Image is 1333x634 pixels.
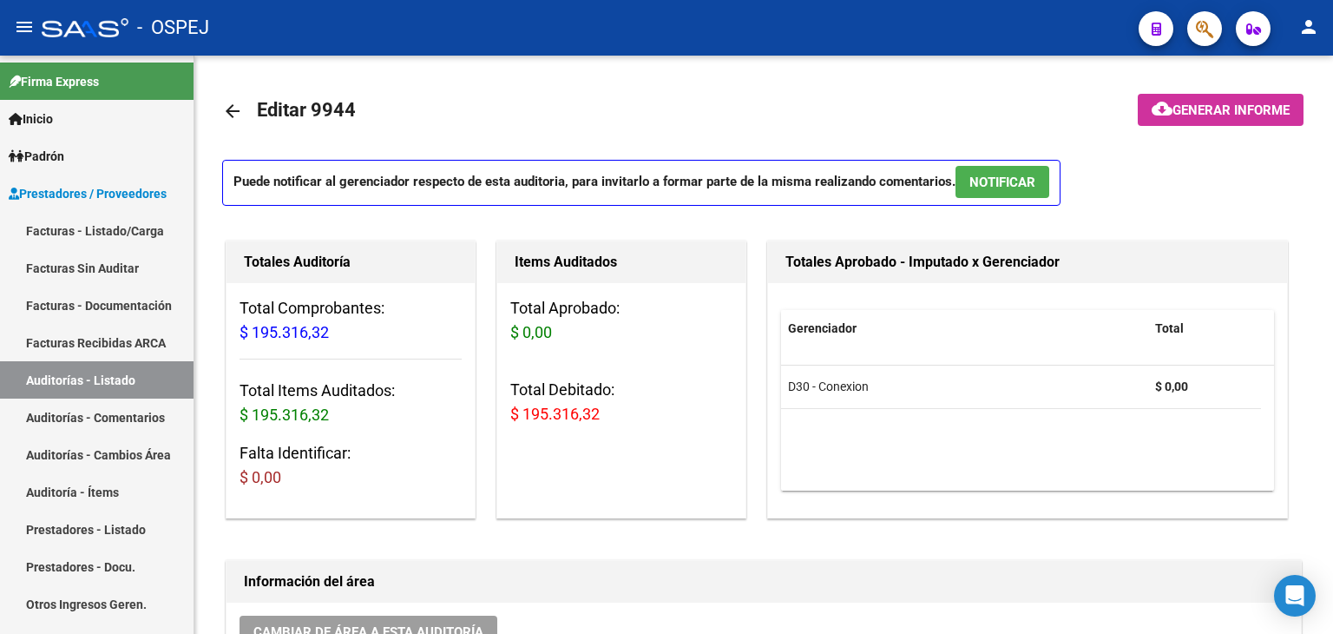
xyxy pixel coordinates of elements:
span: $ 195.316,32 [510,405,600,423]
span: $ 0,00 [240,468,281,486]
span: Padrón [9,147,64,166]
h3: Total Aprobado: [510,296,732,345]
span: $ 195.316,32 [240,323,329,341]
button: NOTIFICAR [955,166,1049,198]
span: NOTIFICAR [969,175,1035,190]
mat-icon: person [1298,17,1319,37]
strong: $ 0,00 [1155,380,1188,393]
datatable-header-cell: Total [1148,310,1261,347]
span: Firma Express [9,72,99,91]
mat-icon: cloud_download [1152,98,1172,119]
span: Editar 9944 [257,99,356,121]
mat-icon: menu [14,17,35,37]
span: Inicio [9,109,53,129]
h3: Total Comprobantes: [240,296,462,345]
span: $ 0,00 [510,323,552,341]
span: D30 - Conexion [788,380,869,393]
h3: Total Items Auditados: [240,379,462,427]
h1: Items Auditados [515,248,728,276]
datatable-header-cell: Gerenciador [781,310,1148,347]
h1: Totales Aprobado - Imputado x Gerenciador [785,248,1270,276]
h1: Totales Auditoría [244,248,457,276]
p: Puede notificar al gerenciador respecto de esta auditoria, para invitarlo a formar parte de la mi... [222,160,1060,206]
span: $ 195.316,32 [240,406,329,424]
span: Gerenciador [788,321,857,335]
h3: Falta Identificar: [240,441,462,490]
h1: Información del área [244,568,1284,596]
span: Total [1155,321,1184,335]
button: Generar informe [1138,94,1303,126]
h3: Total Debitado: [510,378,732,426]
span: Prestadores / Proveedores [9,184,167,203]
mat-icon: arrow_back [222,101,243,122]
span: Generar informe [1172,102,1290,118]
span: - OSPEJ [137,9,209,47]
div: Open Intercom Messenger [1274,575,1316,617]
